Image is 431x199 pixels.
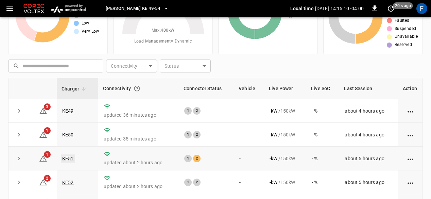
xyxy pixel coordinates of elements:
div: action cell options [406,179,415,186]
span: Very Low [82,28,99,35]
div: 1 [184,131,192,138]
p: [DATE] 14:15:10 -04:00 [315,5,364,12]
div: profile-icon [416,3,427,14]
div: 2 [193,179,201,186]
p: Local time [290,5,314,12]
div: action cell options [406,107,415,114]
td: - [234,123,264,147]
span: Suspended [395,26,416,32]
p: updated 36 minutes ago [104,112,173,118]
div: Connectivity [103,82,174,95]
div: 2 [193,131,201,138]
th: Vehicle [234,78,264,99]
th: Live SoC [306,78,339,99]
span: Reserved [395,42,412,48]
th: Last Session [339,78,398,99]
td: - % [306,123,339,147]
td: about 5 hours ago [339,147,398,170]
span: 2 [44,175,51,182]
button: set refresh interval [385,3,396,14]
th: Connector Status [179,78,234,99]
button: expand row [14,130,24,140]
div: / 150 kW [270,179,301,186]
a: KE50 [62,132,74,137]
span: Max. 400 kW [152,27,175,34]
th: Action [398,78,423,99]
span: [PERSON_NAME] KE 49-54 [106,5,160,13]
a: 2 [39,179,47,185]
button: expand row [14,177,24,187]
p: updated about 2 hours ago [104,183,173,190]
td: about 5 hours ago [339,170,398,194]
div: 2 [193,107,201,115]
span: Charger [62,85,88,93]
p: - kW [270,179,277,186]
div: 1 [184,107,192,115]
p: - kW [270,131,277,138]
img: Customer Logo [22,2,46,15]
td: about 4 hours ago [339,123,398,147]
div: / 150 kW [270,107,301,114]
a: 1 [39,131,47,137]
span: 1 [44,127,51,134]
a: 3 [39,107,47,113]
p: - kW [270,155,277,162]
p: - kW [270,107,277,114]
th: Live Power [264,78,306,99]
td: - [234,147,264,170]
span: Load Management = Dynamic [134,38,192,45]
img: ampcontrol.io logo [48,2,88,15]
td: - [234,170,264,194]
a: KE51 [61,154,75,163]
div: 1 [184,155,192,162]
td: about 4 hours ago [339,99,398,123]
div: / 150 kW [270,155,301,162]
td: - % [306,99,339,123]
p: updated 35 minutes ago [104,135,173,142]
a: 1 [39,155,47,161]
p: updated about 2 hours ago [104,159,173,166]
span: 20 s ago [393,2,413,9]
div: / 150 kW [270,131,301,138]
td: - % [306,147,339,170]
a: KE49 [62,108,74,114]
span: 1 [44,151,51,158]
div: action cell options [406,131,415,138]
span: Faulted [395,17,410,24]
button: Connection between the charger and our software. [131,82,143,95]
td: - [234,99,264,123]
button: [PERSON_NAME] KE 49-54 [103,2,172,15]
div: 1 [184,179,192,186]
div: action cell options [406,155,415,162]
span: Low [82,20,89,27]
td: - % [306,170,339,194]
span: 3 [44,103,51,110]
span: Unavailable [395,33,418,40]
button: expand row [14,106,24,116]
div: 2 [193,155,201,162]
button: expand row [14,153,24,164]
a: KE52 [62,180,74,185]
